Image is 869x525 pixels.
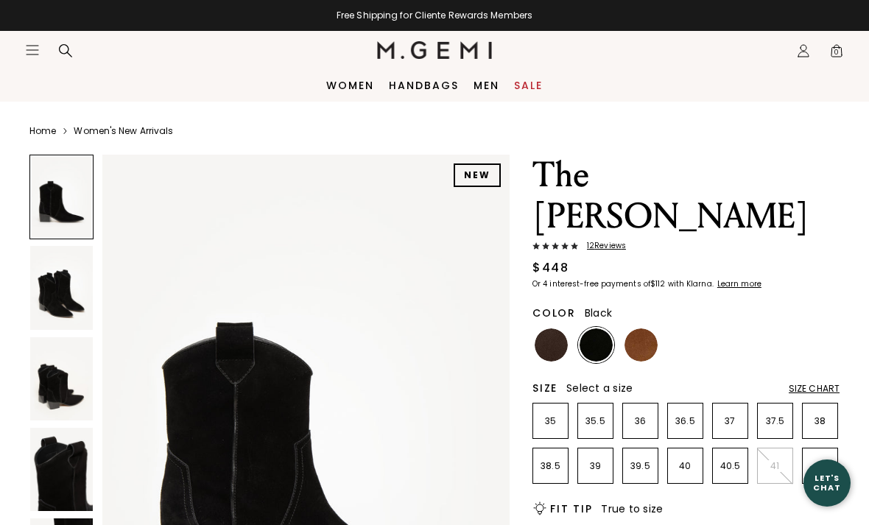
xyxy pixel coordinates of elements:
a: Women's New Arrivals [74,125,173,137]
p: 36 [623,415,658,427]
span: True to size [601,501,663,516]
h2: Fit Tip [550,503,592,515]
p: 39 [578,460,613,472]
h2: Color [532,307,576,319]
p: 40 [668,460,703,472]
img: Saddle [625,328,658,362]
a: Home [29,125,56,137]
h1: The [PERSON_NAME] [532,155,840,237]
p: 37 [713,415,747,427]
div: Size Chart [789,383,840,395]
h2: Size [532,382,557,394]
klarna-placement-style-body: Or 4 interest-free payments of [532,278,650,289]
a: Handbags [389,80,459,91]
klarna-placement-style-amount: $112 [650,278,665,289]
p: 35 [533,415,568,427]
p: 38.5 [533,460,568,472]
a: Men [474,80,499,91]
p: 41 [758,460,792,472]
klarna-placement-style-body: with Klarna [668,278,716,289]
p: 39.5 [623,460,658,472]
img: M.Gemi [377,41,493,59]
a: Learn more [716,280,761,289]
img: Black [580,328,613,362]
p: 40.5 [713,460,747,472]
p: 42 [803,460,837,472]
img: The Rita Basso [30,246,93,329]
img: Espresso [535,328,568,362]
img: The Rita Basso [30,428,93,511]
p: 38 [803,415,837,427]
span: 12 Review s [578,242,626,250]
a: Women [326,80,374,91]
a: Sale [514,80,543,91]
p: 35.5 [578,415,613,427]
div: $448 [532,259,569,277]
p: 37.5 [758,415,792,427]
klarna-placement-style-cta: Learn more [717,278,761,289]
span: Select a size [566,381,633,395]
span: Black [585,306,612,320]
p: 36.5 [668,415,703,427]
button: Open site menu [25,43,40,57]
div: Let's Chat [803,473,851,492]
a: 12Reviews [532,242,840,253]
img: The Rita Basso [30,337,93,420]
div: NEW [454,163,501,187]
span: 0 [829,46,844,61]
